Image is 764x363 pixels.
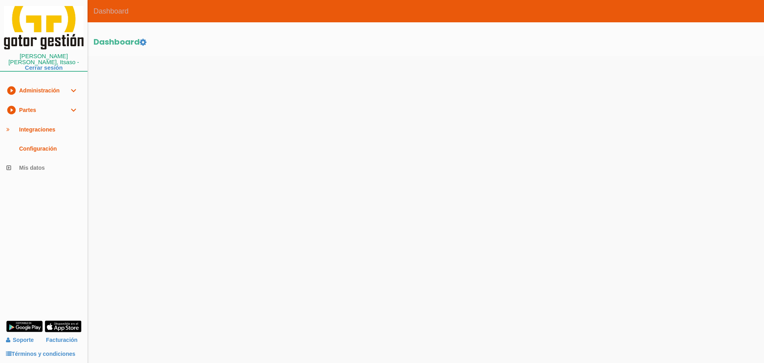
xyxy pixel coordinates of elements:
a: Cerrar sesión [25,65,63,71]
i: play_circle_filled [6,81,16,100]
a: Soporte [6,337,34,343]
i: expand_more [68,100,78,120]
i: expand_more [68,81,78,100]
span: Dashboard [88,1,134,21]
img: itcons-logo [4,6,84,49]
img: app-store.png [45,320,82,332]
a: Facturación [46,333,78,347]
a: Términos y condiciones [6,351,75,357]
h2: Dashboard [94,37,758,47]
i: play_circle_filled [6,100,16,120]
img: google-play.png [6,320,43,332]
